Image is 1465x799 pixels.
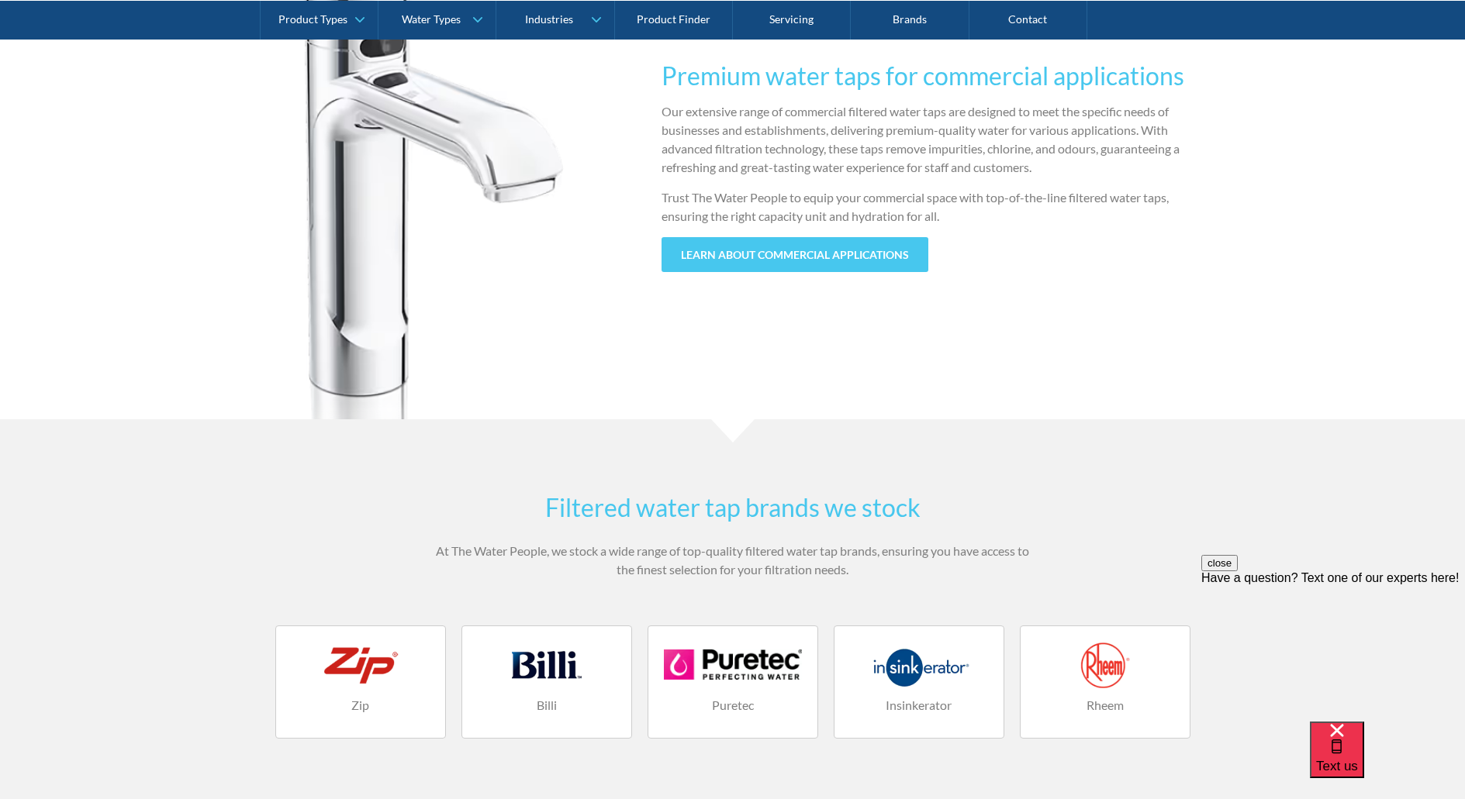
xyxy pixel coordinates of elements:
[850,696,988,715] h4: Insinkerator
[1310,722,1465,799] iframe: podium webchat widget bubble
[278,12,347,26] div: Product Types
[662,188,1190,226] p: Trust The Water People to equip your commercial space with top-of-the-line filtered water taps, e...
[662,102,1190,177] p: Our extensive range of commercial filtered water taps are designed to meet the specific needs of ...
[430,542,1035,579] p: At The Water People, we stock a wide range of top-quality filtered water tap brands, ensuring you...
[1036,696,1174,715] h4: Rheem
[525,12,573,26] div: Industries
[662,237,928,272] a: learn about commercial applications
[648,625,818,739] a: Puretec
[430,489,1035,526] h2: Filtered water tap brands we stock
[478,696,616,715] h4: Billi
[461,625,632,739] a: Billi
[292,696,430,715] h4: Zip
[1020,625,1190,739] a: Rheem
[402,12,461,26] div: Water Types
[662,57,1190,95] h2: Premium water taps for commercial applications
[275,625,446,739] a: Zip
[664,696,802,715] h4: Puretec
[834,625,1004,739] a: Insinkerator
[1201,555,1465,741] iframe: podium webchat widget prompt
